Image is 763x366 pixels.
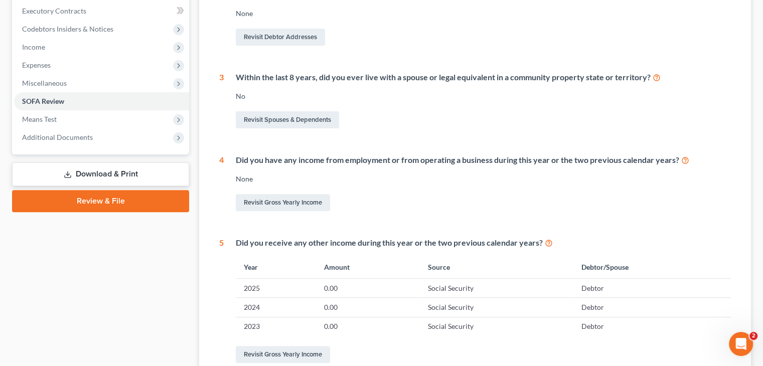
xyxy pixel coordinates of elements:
[22,7,86,15] span: Executory Contracts
[749,332,757,340] span: 2
[14,2,189,20] a: Executory Contracts
[236,9,731,19] div: None
[316,298,420,317] td: 0.00
[236,194,330,211] a: Revisit Gross Yearly Income
[236,317,316,336] td: 2023
[14,92,189,110] a: SOFA Review
[420,278,573,297] td: Social Security
[316,278,420,297] td: 0.00
[236,237,731,249] div: Did you receive any other income during this year or the two previous calendar years?
[420,298,573,317] td: Social Security
[236,278,316,297] td: 2025
[573,298,731,317] td: Debtor
[420,257,573,278] th: Source
[236,72,731,83] div: Within the last 8 years, did you ever live with a spouse or legal equivalent in a community prope...
[236,91,731,101] div: No
[22,43,45,51] span: Income
[236,346,330,363] a: Revisit Gross Yearly Income
[219,237,224,365] div: 5
[236,29,325,46] a: Revisit Debtor Addresses
[729,332,753,356] iframe: Intercom live chat
[316,257,420,278] th: Amount
[22,97,64,105] span: SOFA Review
[420,317,573,336] td: Social Security
[573,257,731,278] th: Debtor/Spouse
[22,133,93,141] span: Additional Documents
[316,317,420,336] td: 0.00
[22,115,57,123] span: Means Test
[12,190,189,212] a: Review & File
[22,25,113,33] span: Codebtors Insiders & Notices
[12,162,189,186] a: Download & Print
[236,298,316,317] td: 2024
[236,154,731,166] div: Did you have any income from employment or from operating a business during this year or the two ...
[236,111,339,128] a: Revisit Spouses & Dependents
[236,257,316,278] th: Year
[219,154,224,213] div: 4
[22,79,67,87] span: Miscellaneous
[219,72,224,130] div: 3
[573,317,731,336] td: Debtor
[22,61,51,69] span: Expenses
[236,174,731,184] div: None
[573,278,731,297] td: Debtor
